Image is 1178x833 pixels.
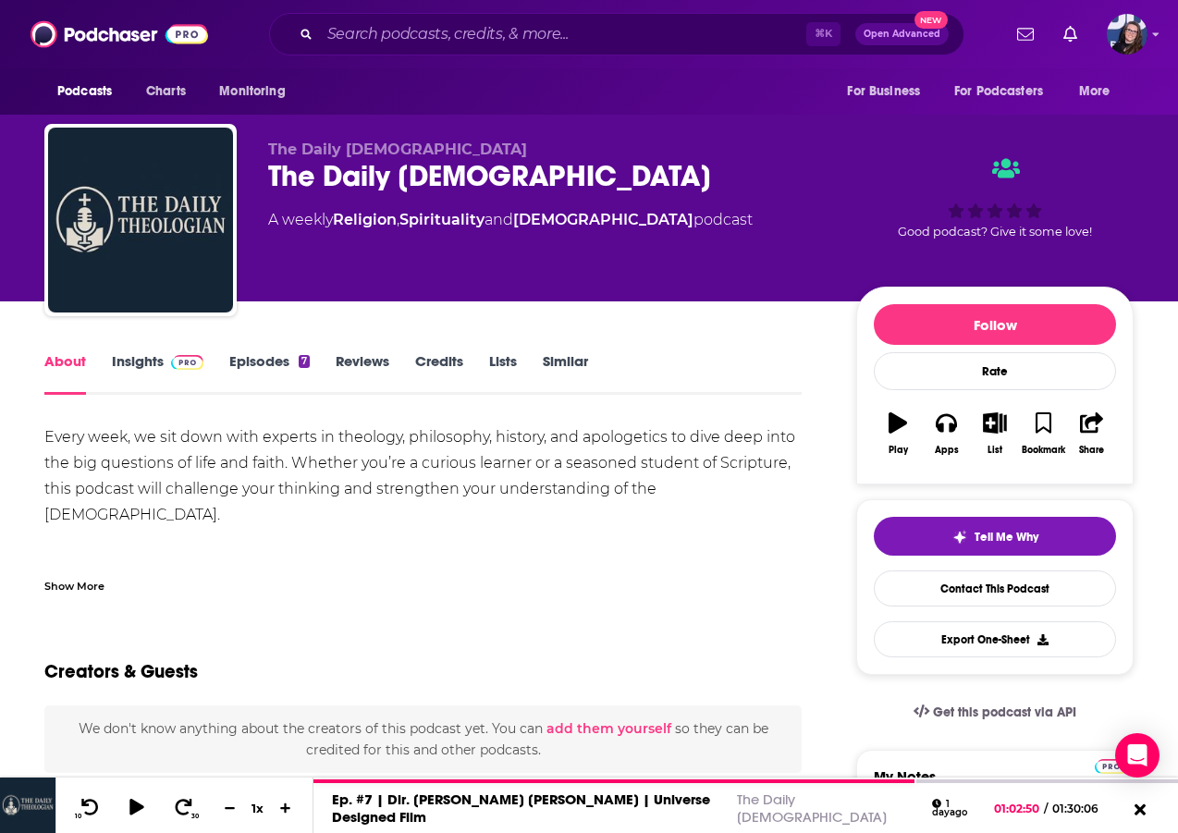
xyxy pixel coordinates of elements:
span: Open Advanced [864,30,940,39]
div: Play [889,445,908,456]
div: Bookmark [1022,445,1065,456]
button: List [971,400,1019,467]
h2: Creators & Guests [44,660,198,683]
span: Tell Me Why [975,530,1038,545]
div: List [988,445,1002,456]
a: Ep. #7 | Dir. [PERSON_NAME] [PERSON_NAME] | Universe Designed Film [332,790,710,826]
div: Apps [935,445,959,456]
button: open menu [1066,74,1134,109]
a: The Daily [DEMOGRAPHIC_DATA] [737,790,887,826]
a: Similar [543,352,588,395]
img: User Profile [1107,14,1147,55]
input: Search podcasts, credits, & more... [320,19,806,49]
div: 1 x [242,801,274,815]
a: InsightsPodchaser Pro [112,352,203,395]
button: Follow [874,304,1116,345]
a: Get this podcast via API [899,690,1091,735]
button: open menu [834,74,943,109]
div: A weekly podcast [268,209,753,231]
span: / [1044,802,1048,815]
a: Religion [333,211,397,228]
button: 30 [167,797,202,820]
div: Search podcasts, credits, & more... [269,13,964,55]
a: Pro website [1095,756,1127,774]
span: For Business [847,79,920,104]
div: Rate [874,352,1116,390]
img: Podchaser Pro [171,355,203,370]
a: About [44,352,86,395]
div: Share [1079,445,1104,456]
a: Credits [415,352,463,395]
span: Good podcast? Give it some love! [898,225,1092,239]
span: New [914,11,948,29]
span: Get this podcast via API [933,704,1076,720]
div: 1 day ago [932,799,977,818]
a: [DEMOGRAPHIC_DATA] [513,211,693,228]
div: Open Intercom Messenger [1115,733,1160,778]
button: Bookmark [1019,400,1067,467]
a: Show notifications dropdown [1010,18,1041,50]
a: Show notifications dropdown [1056,18,1085,50]
span: Charts [146,79,186,104]
span: 01:02:50 [994,802,1044,815]
span: 10 [75,813,81,820]
button: Play [874,400,922,467]
a: Reviews [336,352,389,395]
a: Spirituality [399,211,485,228]
a: Lists [489,352,517,395]
a: Charts [134,74,197,109]
span: , [397,211,399,228]
div: Every week, we sit down with experts in theology, philosophy, history, and apologetics to dive de... [44,424,802,606]
div: 7 [299,355,310,368]
button: open menu [206,74,309,109]
img: Podchaser - Follow, Share and Rate Podcasts [31,17,208,52]
button: Export One-Sheet [874,621,1116,657]
span: 30 [191,813,199,820]
img: The Daily Theologian [48,128,233,312]
span: We don't know anything about the creators of this podcast yet . You can so they can be credited f... [79,720,768,757]
button: tell me why sparkleTell Me Why [874,517,1116,556]
a: Episodes7 [229,352,310,395]
a: Contact This Podcast [874,570,1116,606]
button: open menu [942,74,1070,109]
button: Open AdvancedNew [855,23,949,45]
button: Show profile menu [1107,14,1147,55]
img: Podchaser Pro [1095,759,1127,774]
button: open menu [44,74,136,109]
span: and [485,211,513,228]
span: Monitoring [219,79,285,104]
button: add them yourself [546,721,671,736]
button: Share [1068,400,1116,467]
span: For Podcasters [954,79,1043,104]
button: Apps [922,400,970,467]
div: Good podcast? Give it some love! [856,141,1134,255]
img: tell me why sparkle [952,530,967,545]
span: 01:30:06 [1048,802,1117,815]
span: Podcasts [57,79,112,104]
button: 10 [71,797,106,820]
span: Logged in as CallieDaruk [1107,14,1147,55]
span: The Daily [DEMOGRAPHIC_DATA] [268,141,527,158]
span: ⌘ K [806,22,841,46]
label: My Notes [874,767,1116,800]
span: More [1079,79,1111,104]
